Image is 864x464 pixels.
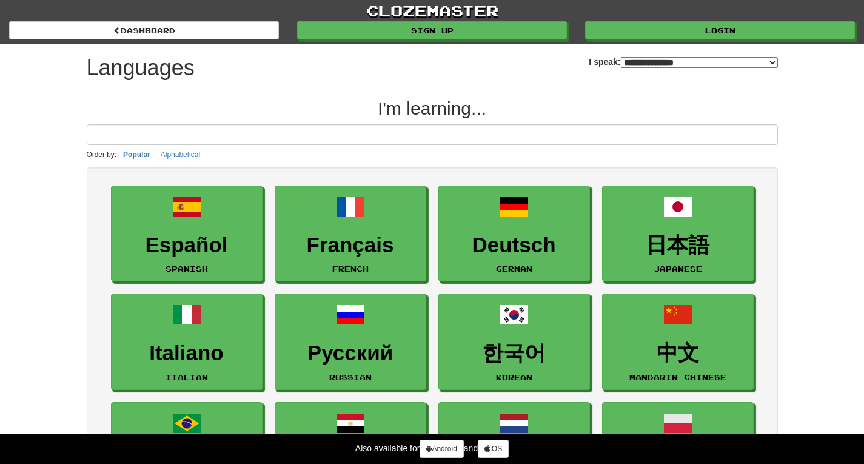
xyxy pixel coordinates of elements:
h3: 中文 [609,341,747,365]
a: 中文Mandarin Chinese [602,294,754,390]
a: ItalianoItalian [111,294,263,390]
select: I speak: [621,57,778,68]
h3: Русский [281,341,420,365]
small: Order by: [87,150,117,159]
a: РусскийRussian [275,294,426,390]
a: Android [420,440,463,458]
a: EspañolSpanish [111,186,263,282]
h3: 한국어 [445,341,583,365]
button: Popular [119,148,154,161]
h3: Français [281,234,420,257]
small: Spanish [166,264,208,273]
a: 日本語Japanese [602,186,754,282]
button: Alphabetical [157,148,204,161]
h3: Italiano [118,341,256,365]
small: French [332,264,369,273]
small: Japanese [654,264,702,273]
h3: 日本語 [609,234,747,257]
small: Russian [329,373,372,382]
a: DeutschGerman [438,186,590,282]
a: iOS [478,440,509,458]
h3: Deutsch [445,234,583,257]
h3: Español [118,234,256,257]
a: 한국어Korean [438,294,590,390]
small: Mandarin Chinese [629,373,726,382]
a: Login [585,21,855,39]
small: Korean [496,373,532,382]
h1: Languages [87,56,195,80]
a: dashboard [9,21,279,39]
h2: I'm learning... [87,98,778,118]
small: Italian [166,373,208,382]
a: FrançaisFrench [275,186,426,282]
small: German [496,264,532,273]
a: Sign up [297,21,567,39]
label: I speak: [589,56,777,68]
